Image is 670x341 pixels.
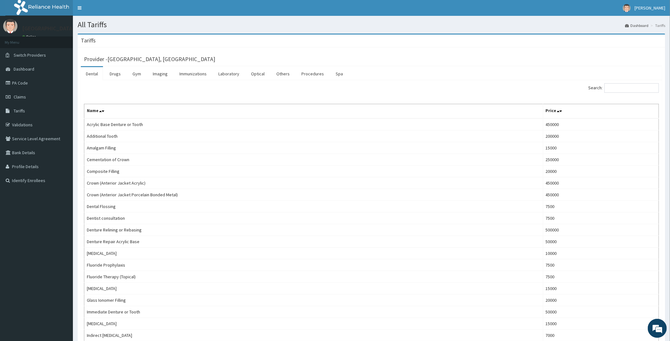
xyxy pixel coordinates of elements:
td: Immediate Denture or Tooth [84,306,543,318]
a: Others [271,67,295,80]
td: 450000 [543,118,659,130]
th: Price [543,104,659,119]
td: Crown (Anterior Jacket Porcelain Bonded Metal) [84,189,543,201]
td: 450000 [543,189,659,201]
h3: Provider - [GEOGRAPHIC_DATA], [GEOGRAPHIC_DATA] [84,56,215,62]
td: 7500 [543,259,659,271]
img: User Image [3,19,17,33]
a: Procedures [296,67,329,80]
td: Amalgam Filling [84,142,543,154]
span: Dashboard [14,66,34,72]
a: Dental [81,67,103,80]
td: 50000 [543,236,659,248]
td: Additional Tooth [84,130,543,142]
td: 250000 [543,154,659,166]
td: 20000 [543,294,659,306]
a: Spa [331,67,348,80]
label: Search: [588,83,659,93]
td: 15000 [543,142,659,154]
td: Fluoride Prophylaxis [84,259,543,271]
td: 20000 [543,166,659,177]
td: 10000 [543,248,659,259]
a: Imaging [148,67,173,80]
td: 7500 [543,201,659,212]
td: 200000 [543,130,659,142]
td: 500000 [543,224,659,236]
td: 50000 [543,306,659,318]
td: 15000 [543,283,659,294]
td: [MEDICAL_DATA] [84,283,543,294]
td: [MEDICAL_DATA] [84,318,543,330]
a: Optical [246,67,270,80]
td: Composite Filling [84,166,543,177]
a: Dashboard [625,23,648,28]
td: 450000 [543,177,659,189]
td: 7500 [543,271,659,283]
td: Glass Ionomer Filling [84,294,543,306]
td: 7500 [543,212,659,224]
span: Switch Providers [14,52,46,58]
img: User Image [623,4,631,12]
h3: Tariffs [81,38,96,43]
td: Dentist consultation [84,212,543,224]
td: Dental Flossing [84,201,543,212]
a: Drugs [105,67,126,80]
p: [GEOGRAPHIC_DATA] ABUJA [22,26,92,31]
td: [MEDICAL_DATA] [84,248,543,259]
li: Tariffs [649,23,665,28]
td: Crown (Anterior Jacket Acrylic) [84,177,543,189]
a: Laboratory [213,67,244,80]
input: Search: [604,83,659,93]
a: Gym [127,67,146,80]
span: [PERSON_NAME] [635,5,665,11]
td: Cementation of Crown [84,154,543,166]
span: Tariffs [14,108,25,114]
span: Claims [14,94,26,100]
a: Immunizations [174,67,212,80]
td: Fluoride Therapy (Topical) [84,271,543,283]
td: Denture Relining or Rebasing [84,224,543,236]
a: Online [22,35,37,39]
td: 15000 [543,318,659,330]
th: Name [84,104,543,119]
h1: All Tariffs [78,21,665,29]
td: Denture Repair Acrylic Base [84,236,543,248]
td: Acrylic Base Denture or Tooth [84,118,543,130]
